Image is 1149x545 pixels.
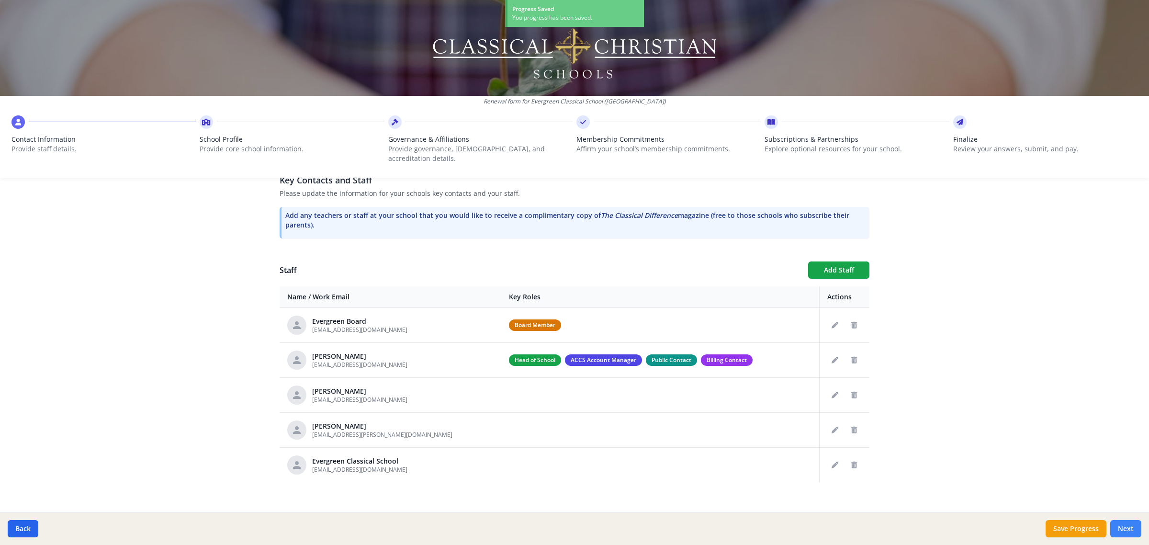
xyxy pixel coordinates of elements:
button: Delete staff [846,318,862,333]
div: Evergreen Classical School [312,456,407,466]
p: Provide governance, [DEMOGRAPHIC_DATA], and accreditation details. [388,144,573,163]
img: Logo [431,14,718,81]
span: [EMAIL_ADDRESS][DOMAIN_NAME] [312,326,407,334]
p: Add any teachers or staff at your school that you would like to receive a complimentary copy of m... [285,211,866,230]
h1: Staff [280,264,800,276]
div: Progress Saved [512,5,639,13]
button: Save Progress [1046,520,1106,537]
button: Next [1110,520,1141,537]
p: Please update the information for your schools key contacts and your staff. [280,189,869,198]
button: Delete staff [846,457,862,473]
button: Delete staff [846,422,862,438]
button: Edit staff [827,387,843,403]
span: Contact Information [11,135,196,144]
span: Governance & Affiliations [388,135,573,144]
button: Edit staff [827,422,843,438]
p: Affirm your school’s membership commitments. [576,144,761,154]
button: Delete staff [846,387,862,403]
span: Finalize [953,135,1138,144]
button: Back [8,520,38,537]
div: [PERSON_NAME] [312,386,407,396]
span: ACCS Account Manager [565,354,642,366]
button: Delete staff [846,352,862,368]
th: Key Roles [501,286,820,308]
button: Edit staff [827,352,843,368]
p: Provide staff details. [11,144,196,154]
button: Edit staff [827,457,843,473]
i: The Classical Difference [601,211,678,220]
th: Actions [820,286,870,308]
button: Add Staff [808,261,869,279]
p: Explore optional resources for your school. [765,144,949,154]
span: [EMAIL_ADDRESS][DOMAIN_NAME] [312,396,407,404]
span: Subscriptions & Partnerships [765,135,949,144]
div: [PERSON_NAME] [312,421,452,431]
span: [EMAIL_ADDRESS][DOMAIN_NAME] [312,466,407,474]
span: School Profile [200,135,384,144]
th: Name / Work Email [280,286,501,308]
span: [EMAIL_ADDRESS][DOMAIN_NAME] [312,361,407,369]
span: Billing Contact [701,354,753,366]
div: Evergreen Board [312,317,407,326]
p: Provide core school information. [200,144,384,154]
span: [EMAIL_ADDRESS][PERSON_NAME][DOMAIN_NAME] [312,431,452,439]
button: Edit staff [827,318,843,333]
span: Head of School [509,354,561,366]
p: Review your answers, submit, and pay. [953,144,1138,154]
span: Board Member [509,319,561,331]
span: Membership Commitments [576,135,761,144]
div: You progress has been saved. [512,13,639,22]
div: [PERSON_NAME] [312,352,407,361]
span: Public Contact [646,354,697,366]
